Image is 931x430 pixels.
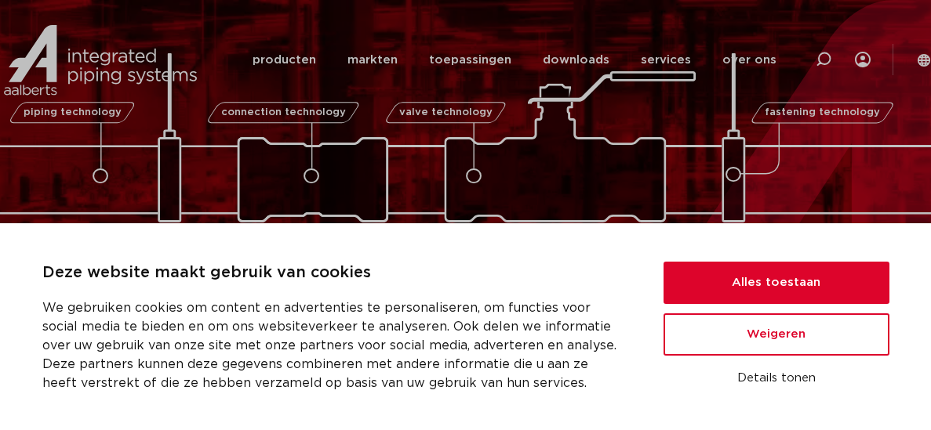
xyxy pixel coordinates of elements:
p: Deze website maakt gebruik van cookies [42,261,626,286]
a: over ons [722,30,776,90]
a: markten [347,30,398,90]
p: We gebruiken cookies om content en advertenties te personaliseren, om functies voor social media ... [42,298,626,392]
button: Alles toestaan [664,262,889,304]
a: services [641,30,691,90]
a: toepassingen [429,30,511,90]
a: producten [253,30,316,90]
button: Details tonen [664,365,889,392]
a: downloads [543,30,609,90]
nav: Menu [253,30,776,90]
button: Weigeren [664,313,889,356]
